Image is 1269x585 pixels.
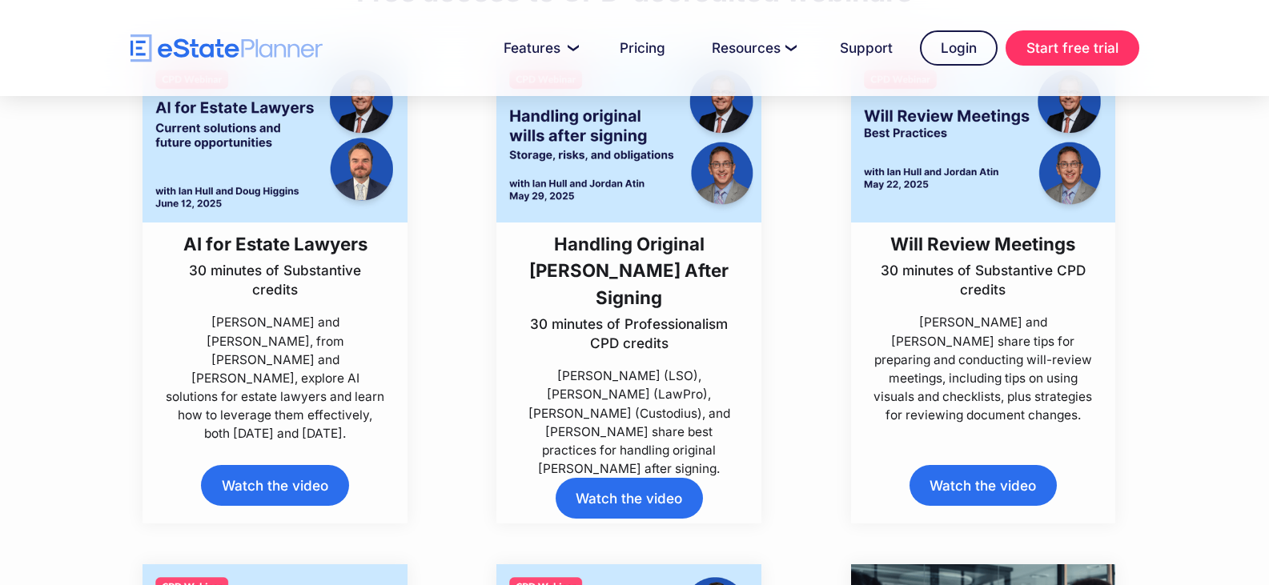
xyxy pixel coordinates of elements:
[920,30,998,66] a: Login
[519,367,740,478] p: [PERSON_NAME] (LSO), [PERSON_NAME] (LawPro), [PERSON_NAME] (Custodius), and [PERSON_NAME] share b...
[910,465,1057,506] a: Watch the video
[201,465,348,506] a: Watch the video
[556,478,703,519] a: Watch the video
[165,230,386,257] h3: AI for Estate Lawyers
[131,34,323,62] a: home
[165,313,386,443] p: [PERSON_NAME] and [PERSON_NAME], from [PERSON_NAME] and [PERSON_NAME], explore AI solutions for e...
[873,261,1094,299] p: 30 minutes of Substantive CPD credits
[1006,30,1139,66] a: Start free trial
[821,32,912,64] a: Support
[143,57,408,443] a: AI for Estate Lawyers30 minutes of Substantive credits[PERSON_NAME] and [PERSON_NAME], from [PERS...
[600,32,685,64] a: Pricing
[873,230,1094,257] h3: Will Review Meetings
[851,57,1116,424] a: Will Review Meetings30 minutes of Substantive CPD credits[PERSON_NAME] and [PERSON_NAME] share ti...
[484,32,592,64] a: Features
[693,32,813,64] a: Resources
[519,230,740,311] h3: Handling Original [PERSON_NAME] After Signing
[873,313,1094,424] p: [PERSON_NAME] and [PERSON_NAME] share tips for preparing and conducting will-review meetings, inc...
[519,315,740,353] p: 30 minutes of Professionalism CPD credits
[165,261,386,299] p: 30 minutes of Substantive credits
[496,57,761,478] a: Handling Original [PERSON_NAME] After Signing30 minutes of Professionalism CPD credits[PERSON_NAM...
